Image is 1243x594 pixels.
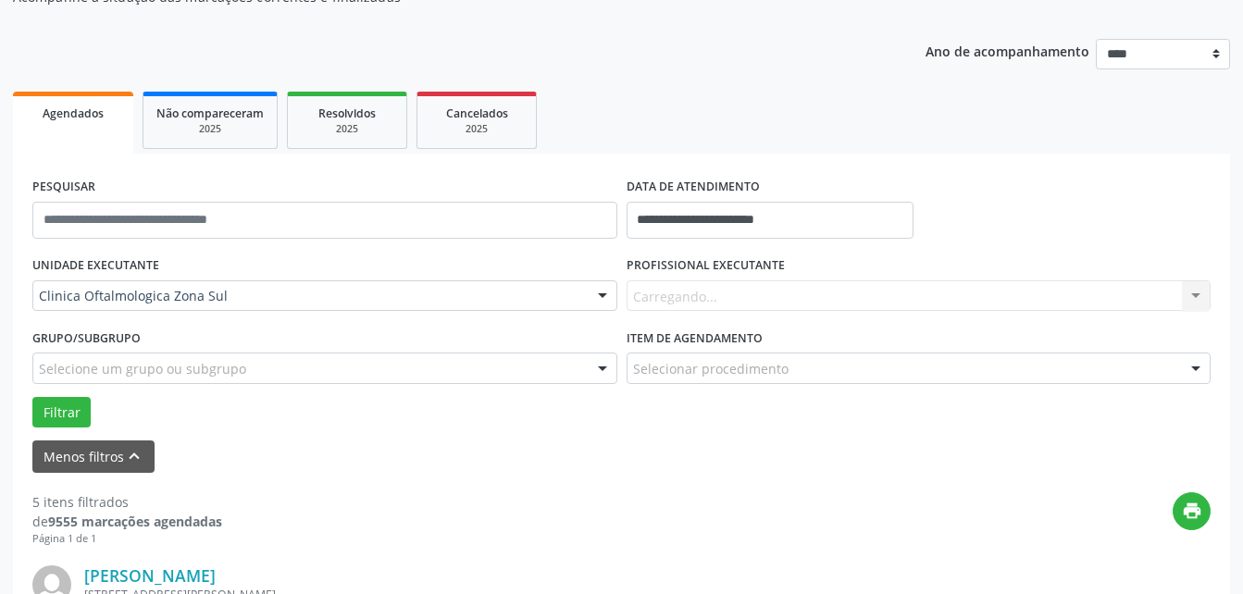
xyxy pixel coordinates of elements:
label: Item de agendamento [627,324,763,353]
span: Clinica Oftalmologica Zona Sul [39,287,579,305]
i: print [1182,501,1202,521]
span: Selecione um grupo ou subgrupo [39,359,246,378]
p: Ano de acompanhamento [926,39,1089,62]
label: PESQUISAR [32,173,95,202]
a: [PERSON_NAME] [84,565,216,586]
span: Cancelados [446,105,508,121]
strong: 9555 marcações agendadas [48,513,222,530]
div: de [32,512,222,531]
span: Resolvidos [318,105,376,121]
i: keyboard_arrow_up [124,446,144,466]
button: Filtrar [32,397,91,428]
span: Agendados [43,105,104,121]
div: Página 1 de 1 [32,531,222,547]
button: Menos filtroskeyboard_arrow_up [32,440,155,473]
label: UNIDADE EXECUTANTE [32,252,159,280]
div: 2025 [156,122,264,136]
div: 2025 [301,122,393,136]
div: 5 itens filtrados [32,492,222,512]
div: 2025 [430,122,523,136]
button: print [1173,492,1211,530]
span: Selecionar procedimento [633,359,789,378]
label: PROFISSIONAL EXECUTANTE [627,252,785,280]
span: Não compareceram [156,105,264,121]
label: Grupo/Subgrupo [32,324,141,353]
label: DATA DE ATENDIMENTO [627,173,760,202]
